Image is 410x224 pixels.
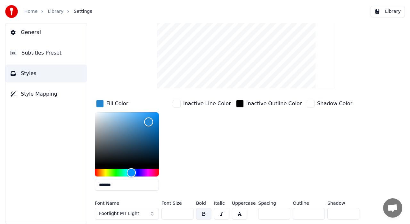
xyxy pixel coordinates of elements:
button: Shadow Color [306,99,354,109]
span: Subtitles Preset [21,49,61,57]
span: Settings [74,8,92,15]
span: Style Mapping [21,90,57,98]
div: Inactive Outline Color [246,100,302,108]
div: Color [95,112,159,165]
label: Font Name [95,201,159,205]
span: Footlight MT Light [99,211,139,217]
a: Home [24,8,37,15]
label: Outline [293,201,325,205]
div: Open chat [383,198,402,218]
button: Inactive Outline Color [235,99,303,109]
label: Shadow [327,201,359,205]
button: Library [371,6,405,17]
button: General [5,23,87,41]
div: Fill Color [106,100,128,108]
label: Italic [214,201,229,205]
label: Font Size [161,201,193,205]
span: General [21,29,41,36]
nav: breadcrumb [24,8,92,15]
label: Bold [196,201,211,205]
button: Style Mapping [5,85,87,103]
label: Uppercase [232,201,256,205]
img: youka [5,5,18,18]
button: Fill Color [95,99,129,109]
button: Subtitles Preset [5,44,87,62]
div: Shadow Color [317,100,352,108]
div: Hue [95,169,159,177]
label: Spacing [258,201,290,205]
div: Inactive Line Color [183,100,231,108]
span: Styles [21,70,37,77]
a: Library [48,8,63,15]
button: Inactive Line Color [172,99,232,109]
button: Styles [5,65,87,82]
